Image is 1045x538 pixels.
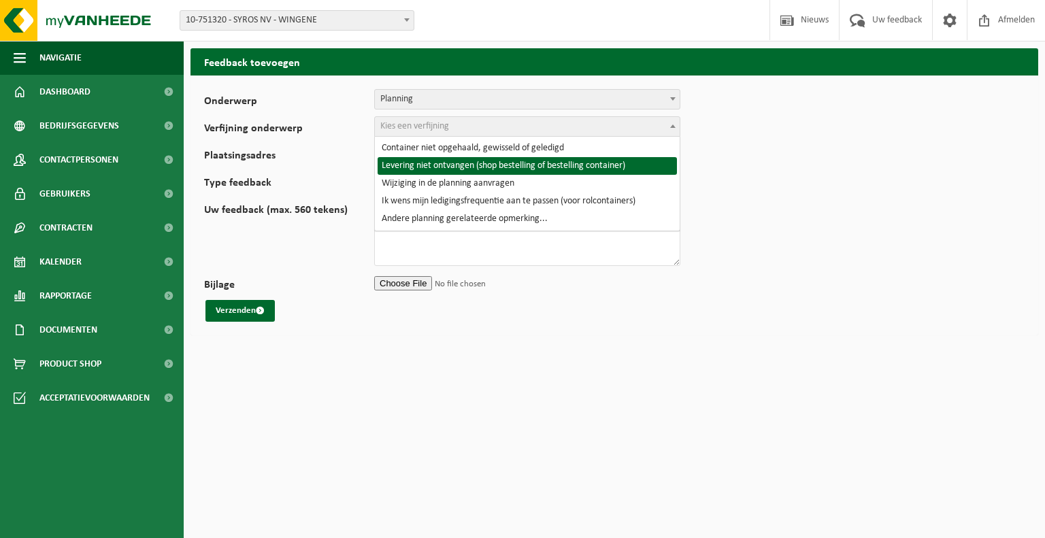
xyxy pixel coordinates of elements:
[378,192,677,210] li: Ik wens mijn ledigingsfrequentie aan te passen (voor rolcontainers)
[39,313,97,347] span: Documenten
[39,109,119,143] span: Bedrijfsgegevens
[39,245,82,279] span: Kalender
[205,300,275,322] button: Verzenden
[39,279,92,313] span: Rapportage
[39,211,93,245] span: Contracten
[180,11,414,30] span: 10-751320 - SYROS NV - WINGENE
[39,381,150,415] span: Acceptatievoorwaarden
[180,10,414,31] span: 10-751320 - SYROS NV - WINGENE
[190,48,1038,75] h2: Feedback toevoegen
[378,139,677,157] li: Container niet opgehaald, gewisseld of geledigd
[378,210,677,228] li: Andere planning gerelateerde opmerking...
[39,143,118,177] span: Contactpersonen
[204,96,374,110] label: Onderwerp
[39,347,101,381] span: Product Shop
[39,177,90,211] span: Gebruikers
[204,178,374,191] label: Type feedback
[378,175,677,192] li: Wijziging in de planning aanvragen
[375,90,680,109] span: Planning
[380,121,449,131] span: Kies een verfijning
[204,150,374,164] label: Plaatsingsadres
[204,205,374,266] label: Uw feedback (max. 560 tekens)
[378,157,677,175] li: Levering niet ontvangen (shop bestelling of bestelling container)
[204,123,374,137] label: Verfijning onderwerp
[374,89,680,110] span: Planning
[39,75,90,109] span: Dashboard
[204,280,374,293] label: Bijlage
[39,41,82,75] span: Navigatie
